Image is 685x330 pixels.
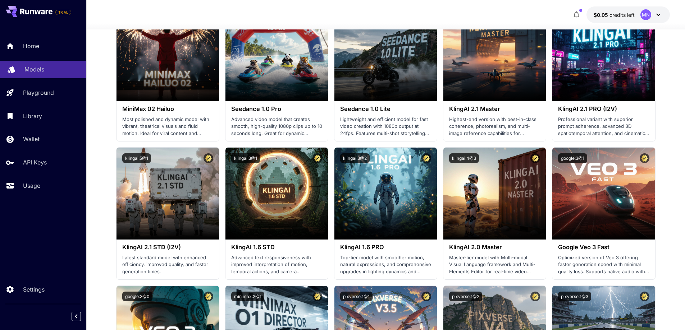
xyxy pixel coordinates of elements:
[340,116,431,137] p: Lightweight and efficient model for fast video creation with 1080p output at 24fps. Features mult...
[449,254,540,275] p: Master-tier model with Multi-modal Visual Language framework and Multi-Elements Editor for real-t...
[231,153,260,163] button: klingai:3@1
[334,9,437,101] img: alt
[225,148,328,240] img: alt
[23,42,39,50] p: Home
[225,9,328,101] img: alt
[122,116,213,137] p: Most polished and dynamic model with vibrant, theatrical visuals and fluid motion. Ideal for vira...
[340,153,370,163] button: klingai:3@2
[594,11,635,19] div: $0.05
[640,9,651,20] div: MN
[421,153,431,163] button: Certified Model – Vetted for best performance and includes a commercial license.
[72,312,81,321] button: Collapse sidebar
[340,106,431,112] h3: Seedance 1.0 Lite
[122,244,213,251] h3: KlingAI 2.1 STD (I2V)
[340,254,431,275] p: Top-tier model with smoother motion, natural expressions, and comprehensive upgrades in lighting ...
[594,12,609,18] span: $0.05
[23,181,40,190] p: Usage
[56,10,71,15] span: TRIAL
[122,106,213,112] h3: MiniMax 02 Hailuo
[558,244,649,251] h3: Google Veo 3 Fast
[55,8,71,17] span: Add your payment card to enable full platform functionality.
[312,292,322,301] button: Certified Model – Vetted for best performance and includes a commercial license.
[640,292,649,301] button: Certified Model – Vetted for best performance and includes a commercial license.
[122,153,151,163] button: klingai:5@1
[609,12,635,18] span: credits left
[443,148,546,240] img: alt
[231,292,264,301] button: minimax:2@1
[23,112,42,120] p: Library
[640,153,649,163] button: Certified Model – Vetted for best performance and includes a commercial license.
[23,285,45,294] p: Settings
[340,244,431,251] h3: KlingAI 1.6 PRO
[23,135,40,143] p: Wallet
[586,6,670,23] button: $0.05MN
[552,9,655,101] img: alt
[231,254,322,275] p: Advanced text responsiveness with improved interpretation of motion, temporal actions, and camera...
[558,106,649,112] h3: KlingAI 2.1 PRO (I2V)
[117,148,219,240] img: alt
[552,148,655,240] img: alt
[449,116,540,137] p: Highest-end version with best-in-class coherence, photorealism, and multi-image reference capabil...
[122,292,152,301] button: google:3@0
[334,148,437,240] img: alt
[558,116,649,137] p: Professional variant with superior prompt adherence, advanced 3D spatiotemporal attention, and ci...
[117,9,219,101] img: alt
[421,292,431,301] button: Certified Model – Vetted for best performance and includes a commercial license.
[558,292,591,301] button: pixverse:1@3
[558,254,649,275] p: Optimized version of Veo 3 offering faster generation speed with minimal quality loss. Supports n...
[449,153,479,163] button: klingai:4@3
[449,106,540,112] h3: KlingAI 2.1 Master
[23,88,54,97] p: Playground
[24,65,44,74] p: Models
[530,292,540,301] button: Certified Model – Vetted for best performance and includes a commercial license.
[204,153,213,163] button: Certified Model – Vetted for best performance and includes a commercial license.
[204,292,213,301] button: Certified Model – Vetted for best performance and includes a commercial license.
[122,254,213,275] p: Latest standard model with enhanced efficiency, improved quality, and faster generation times.
[231,106,322,112] h3: Seedance 1.0 Pro
[443,9,546,101] img: alt
[449,244,540,251] h3: KlingAI 2.0 Master
[231,244,322,251] h3: KlingAI 1.6 STD
[312,153,322,163] button: Certified Model – Vetted for best performance and includes a commercial license.
[449,292,482,301] button: pixverse:1@2
[530,153,540,163] button: Certified Model – Vetted for best performance and includes a commercial license.
[558,153,587,163] button: google:3@1
[23,158,47,167] p: API Keys
[231,116,322,137] p: Advanced video model that creates smooth, high-quality 1080p clips up to 10 seconds long. Great f...
[77,310,86,323] div: Collapse sidebar
[340,292,373,301] button: pixverse:1@1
